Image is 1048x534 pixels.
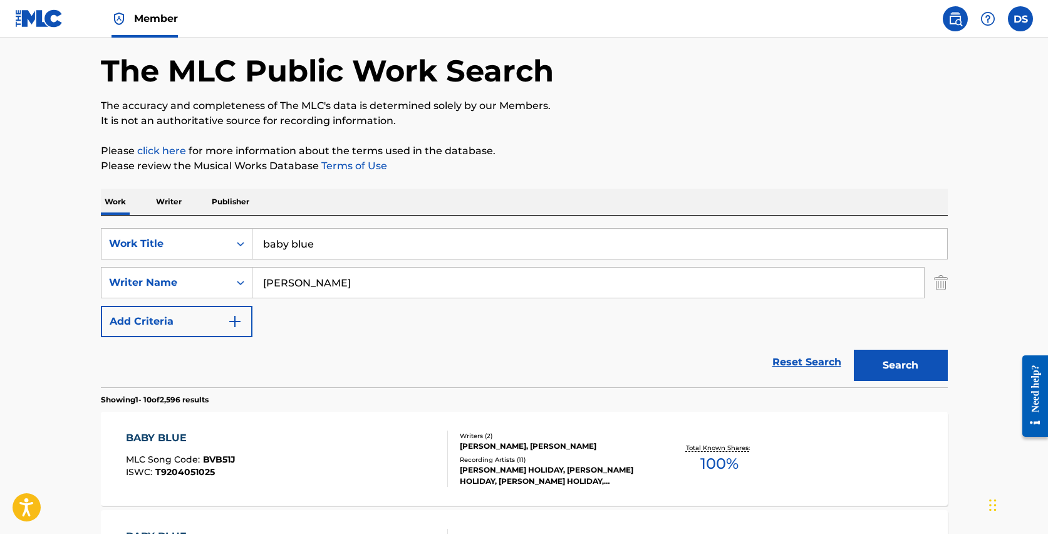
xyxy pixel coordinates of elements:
div: User Menu [1008,6,1033,31]
p: Showing 1 - 10 of 2,596 results [101,394,209,406]
div: Writers ( 2 ) [460,431,649,441]
p: Writer [152,189,185,215]
p: Please for more information about the terms used in the database. [101,144,948,159]
p: The accuracy and completeness of The MLC's data is determined solely by our Members. [101,98,948,113]
p: Publisher [208,189,253,215]
div: Help [975,6,1000,31]
img: search [948,11,963,26]
p: Total Known Shares: [686,443,753,453]
a: Terms of Use [319,160,387,172]
img: Delete Criterion [934,267,948,298]
a: BABY BLUEMLC Song Code:BVB51JISWC:T9204051025Writers (2)[PERSON_NAME], [PERSON_NAME]Recording Art... [101,412,948,506]
iframe: Chat Widget [985,474,1048,534]
img: MLC Logo [15,9,63,28]
img: Top Rightsholder [112,11,127,26]
form: Search Form [101,228,948,387]
span: T9204051025 [155,466,215,478]
img: help [980,11,995,26]
div: [PERSON_NAME] HOLIDAY, [PERSON_NAME] HOLIDAY, [PERSON_NAME] HOLIDAY, [PERSON_NAME] HOLIDAY, [PERS... [460,464,649,487]
span: MLC Song Code : [126,454,203,465]
button: Add Criteria [101,306,252,337]
img: 9d2ae6d4665cec9f34b9.svg [227,314,242,329]
h1: The MLC Public Work Search [101,52,554,90]
span: ISWC : [126,466,155,478]
span: 100 % [700,453,739,475]
div: Writer Name [109,275,222,290]
p: Work [101,189,130,215]
iframe: Resource Center [1013,344,1048,448]
button: Search [854,350,948,381]
a: click here [137,145,186,157]
a: Reset Search [766,348,848,376]
div: BABY BLUE [126,431,236,446]
span: BVB51J [203,454,236,465]
span: Member [134,11,178,26]
p: It is not an authoritative source for recording information. [101,113,948,128]
div: [PERSON_NAME], [PERSON_NAME] [460,441,649,452]
a: Public Search [943,6,968,31]
div: Drag [989,486,997,524]
p: Please review the Musical Works Database [101,159,948,174]
div: Recording Artists ( 11 ) [460,455,649,464]
div: Work Title [109,236,222,251]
